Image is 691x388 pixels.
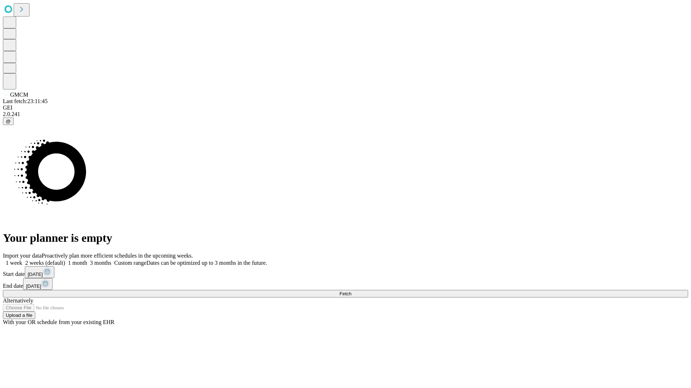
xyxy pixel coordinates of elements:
[90,260,111,266] span: 3 months
[146,260,267,266] span: Dates can be optimized up to 3 months in the future.
[3,105,688,111] div: GEI
[23,278,53,290] button: [DATE]
[3,98,48,104] span: Last fetch: 23:11:45
[25,266,54,278] button: [DATE]
[28,272,43,277] span: [DATE]
[3,117,14,125] button: @
[26,283,41,289] span: [DATE]
[3,231,688,245] h1: Your planner is empty
[25,260,65,266] span: 2 weeks (default)
[6,260,22,266] span: 1 week
[10,92,28,98] span: GMCM
[3,111,688,117] div: 2.0.241
[3,253,42,259] span: Import your data
[6,119,11,124] span: @
[3,311,35,319] button: Upload a file
[114,260,146,266] span: Custom range
[3,297,33,304] span: Alternatively
[3,278,688,290] div: End date
[3,319,114,325] span: With your OR schedule from your existing EHR
[42,253,193,259] span: Proactively plan more efficient schedules in the upcoming weeks.
[3,290,688,297] button: Fetch
[68,260,87,266] span: 1 month
[3,266,688,278] div: Start date
[339,291,351,296] span: Fetch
